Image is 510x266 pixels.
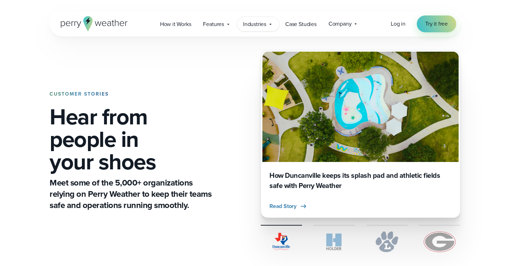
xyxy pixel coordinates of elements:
[203,20,224,28] span: Features
[50,90,109,98] strong: CUSTOMER STORIES
[261,50,460,218] div: slideshow
[285,20,317,28] span: Case Studies
[261,50,460,218] a: Duncanville Splash Pad How Duncanville keeps its splash pad and athletic fields safe with Perry W...
[154,17,197,31] a: How it Works
[269,202,297,210] span: Read Story
[261,231,302,252] img: City of Duncanville Logo
[50,105,214,173] h1: Hear from people in your shoes
[50,177,214,211] p: Meet some of the 5,000+ organizations relying on Perry Weather to keep their teams safe and opera...
[243,20,266,28] span: Industries
[329,20,352,28] span: Company
[269,170,452,191] h3: How Duncanville keeps its splash pad and athletic fields safe with Perry Weather
[417,15,456,32] a: Try it free
[262,52,459,162] img: Duncanville Splash Pad
[425,20,448,28] span: Try it free
[313,231,355,252] img: Holder.svg
[391,20,406,28] a: Log in
[160,20,191,28] span: How it Works
[261,50,460,218] div: 1 of 4
[269,202,308,210] button: Read Story
[279,17,323,31] a: Case Studies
